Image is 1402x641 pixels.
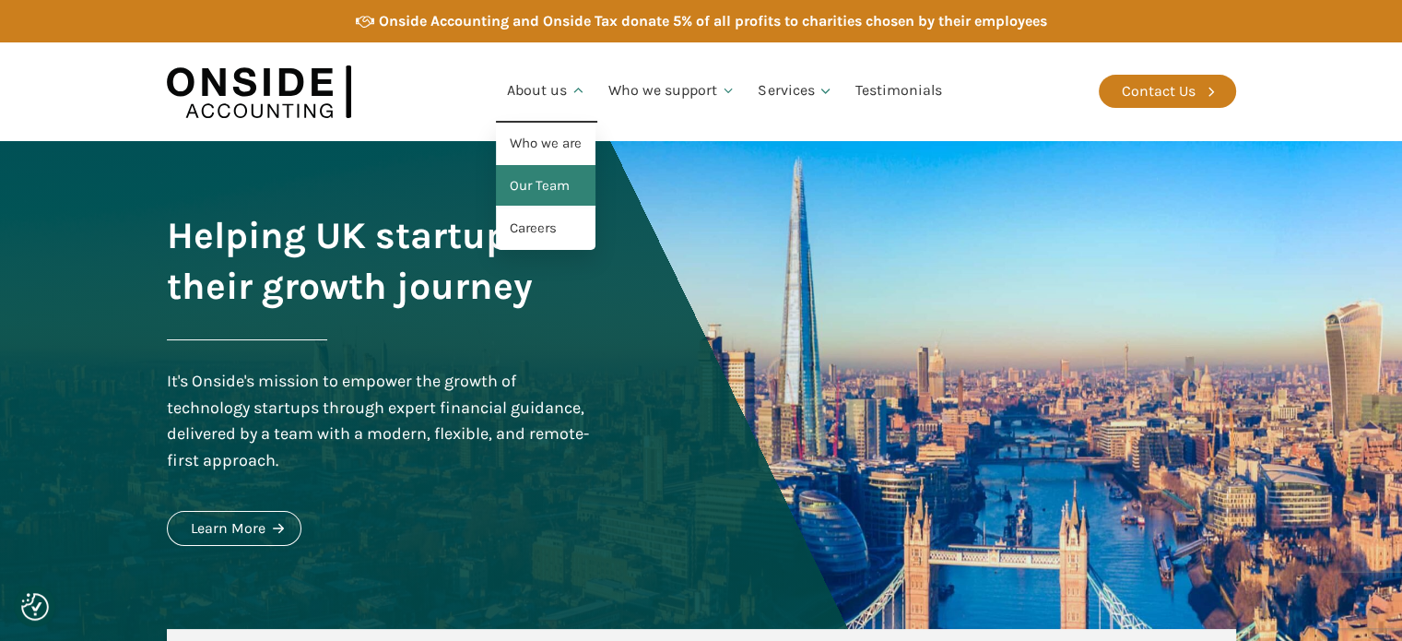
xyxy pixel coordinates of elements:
[496,165,595,208] a: Our Team
[21,593,49,621] img: Revisit consent button
[1122,79,1196,103] div: Contact Us
[191,516,265,540] div: Learn More
[496,123,595,165] a: Who we are
[496,60,597,123] a: About us
[167,368,595,474] div: It's Onside's mission to empower the growth of technology startups through expert financial guida...
[1099,75,1236,108] a: Contact Us
[496,208,595,250] a: Careers
[167,210,595,312] h1: Helping UK startups on their growth journey
[747,60,844,123] a: Services
[844,60,953,123] a: Testimonials
[379,9,1047,33] div: Onside Accounting and Onside Tax donate 5% of all profits to charities chosen by their employees
[167,56,351,127] img: Onside Accounting
[167,511,301,546] a: Learn More
[597,60,748,123] a: Who we support
[21,593,49,621] button: Consent Preferences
